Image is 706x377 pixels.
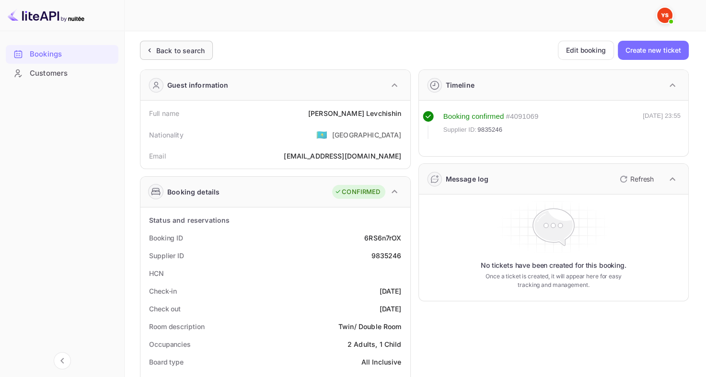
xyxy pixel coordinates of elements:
[167,80,229,90] div: Guest information
[149,233,183,243] div: Booking ID
[443,111,504,122] div: Booking confirmed
[149,321,204,331] div: Room description
[347,339,402,349] div: 2 Adults, 1 Child
[149,268,164,278] div: HCN
[149,130,184,140] div: Nationality
[30,49,114,60] div: Bookings
[149,251,184,261] div: Supplier ID
[30,68,114,79] div: Customers
[618,41,689,60] button: Create new ticket
[643,111,681,139] div: [DATE] 23:55
[284,151,401,161] div: [EMAIL_ADDRESS][DOMAIN_NAME]
[446,80,475,90] div: Timeline
[380,304,402,314] div: [DATE]
[149,215,230,225] div: Status and reservations
[6,64,118,83] div: Customers
[558,41,614,60] button: Edit booking
[54,352,71,369] button: Collapse navigation
[380,286,402,296] div: [DATE]
[308,108,402,118] div: [PERSON_NAME] Levchishin
[6,45,118,63] a: Bookings
[364,233,401,243] div: 6RS6n7rOX
[361,357,402,367] div: All Inclusive
[371,251,401,261] div: 9835246
[156,46,205,56] div: Back to search
[6,45,118,64] div: Bookings
[338,321,402,331] div: Twin/ Double Room
[8,8,84,23] img: LiteAPI logo
[335,187,380,197] div: CONFIRMED
[149,304,181,314] div: Check out
[446,174,489,184] div: Message log
[630,174,654,184] p: Refresh
[149,286,177,296] div: Check-in
[149,357,184,367] div: Board type
[481,272,625,289] p: Once a ticket is created, it will appear here for easy tracking and management.
[443,125,477,135] span: Supplier ID:
[149,108,179,118] div: Full name
[614,171,658,187] button: Refresh
[332,130,402,140] div: [GEOGRAPHIC_DATA]
[167,187,220,197] div: Booking details
[506,111,538,122] div: # 4091069
[657,8,672,23] img: Yandex Support
[149,151,166,161] div: Email
[316,126,327,143] span: United States
[477,125,502,135] span: 9835246
[6,64,118,82] a: Customers
[481,261,626,270] p: No tickets have been created for this booking.
[149,339,191,349] div: Occupancies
